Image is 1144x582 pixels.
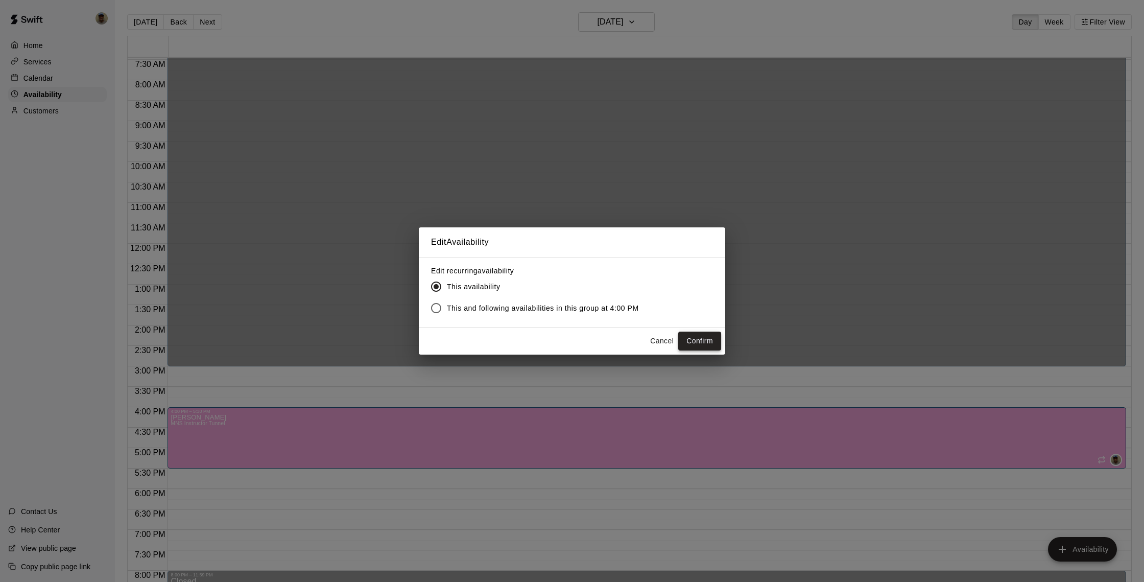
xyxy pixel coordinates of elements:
button: Confirm [678,332,721,351]
span: This and following availabilities in this group at 4:00 PM [447,303,639,314]
h2: Edit Availability [419,227,725,257]
label: Edit recurring availability [431,266,647,276]
button: Cancel [646,332,678,351]
span: This availability [447,282,500,292]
